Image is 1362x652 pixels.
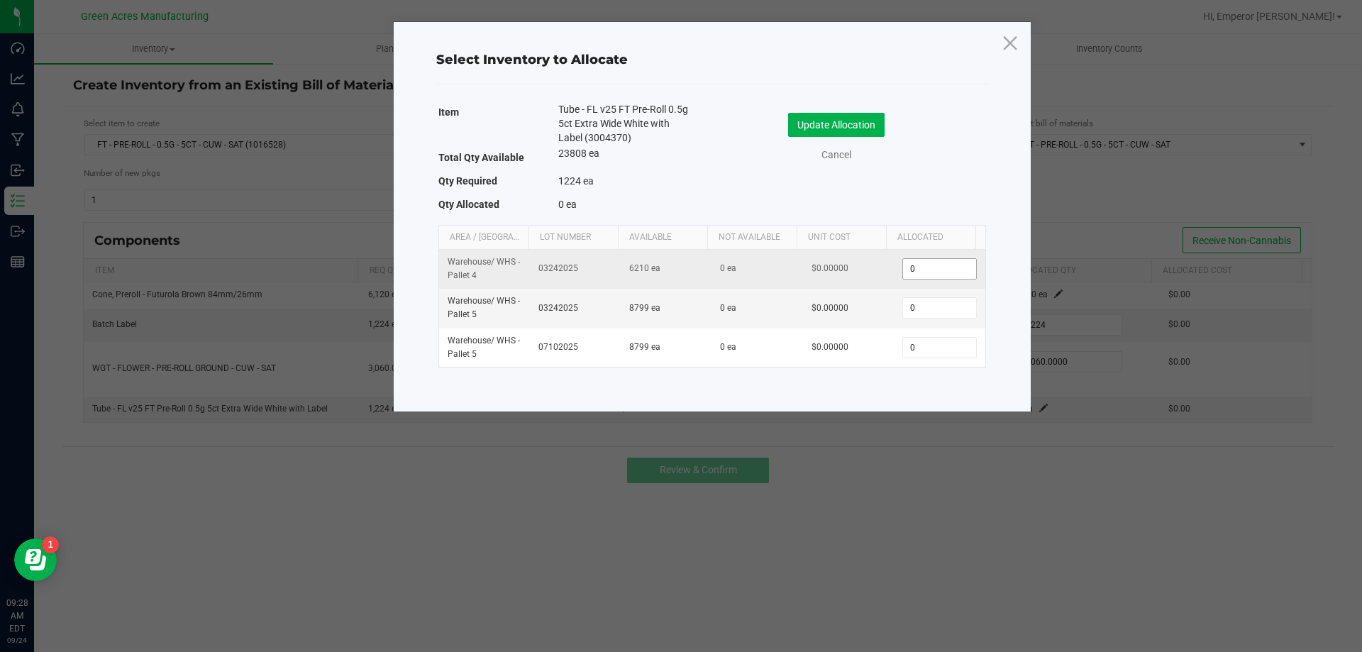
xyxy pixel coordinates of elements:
span: $0.00000 [812,303,848,313]
td: 03242025 [530,289,621,328]
span: Select Inventory to Allocate [436,52,628,67]
span: 0 ea [720,263,736,273]
label: Qty Allocated [438,194,499,214]
iframe: Resource center [14,538,57,581]
span: 8799 ea [629,342,660,352]
td: 07102025 [530,328,621,367]
span: Warehouse / WHS - Pallet 5 [448,336,520,359]
span: 8799 ea [629,303,660,313]
th: Lot Number [528,226,618,250]
span: 23808 ea [558,148,599,159]
th: Allocated [886,226,975,250]
span: $0.00000 [812,342,848,352]
a: Cancel [808,148,865,162]
span: 6210 ea [629,263,660,273]
th: Available [618,226,707,250]
button: Update Allocation [788,113,885,137]
th: Area / [GEOGRAPHIC_DATA] [439,226,528,250]
th: Not Available [707,226,797,250]
iframe: Resource center unread badge [42,536,59,553]
span: Tube - FL v25 FT Pre-Roll 0.5g 5ct Extra Wide White with Label (3004370) [558,102,690,145]
label: Total Qty Available [438,148,524,167]
label: Item [438,102,459,122]
label: Qty Required [438,171,497,191]
span: Warehouse / WHS - Pallet 4 [448,257,520,280]
td: 03242025 [530,250,621,289]
span: $0.00000 [812,263,848,273]
span: 0 ea [558,199,577,210]
span: 0 ea [720,342,736,352]
span: 1224 ea [558,175,594,187]
th: Unit Cost [797,226,886,250]
span: Warehouse / WHS - Pallet 5 [448,296,520,319]
span: 0 ea [720,303,736,313]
